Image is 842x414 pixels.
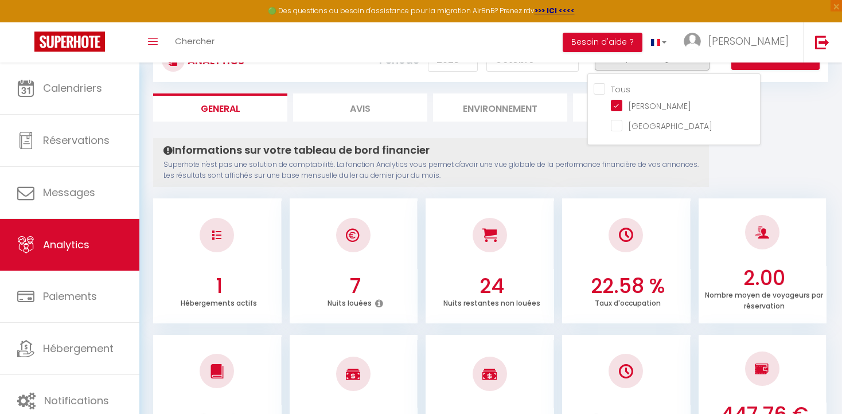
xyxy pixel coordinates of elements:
[619,364,633,378] img: NO IMAGE
[43,185,95,200] span: Messages
[755,362,769,376] img: NO IMAGE
[705,288,823,311] p: Nombre moyen de voyageurs par réservation
[175,35,215,47] span: Chercher
[153,93,287,122] li: General
[43,341,114,356] span: Hébergement
[44,393,109,408] span: Notifications
[212,231,221,240] img: NO IMAGE
[296,274,415,298] h3: 7
[43,81,102,95] span: Calendriers
[43,237,89,252] span: Analytics
[159,274,278,298] h3: 1
[181,296,257,308] p: Hébergements actifs
[43,289,97,303] span: Paiements
[163,144,699,157] h4: Informations sur votre tableau de bord financier
[563,33,642,52] button: Besoin d'aide ?
[432,274,551,298] h3: 24
[684,33,701,50] img: ...
[433,93,567,122] li: Environnement
[705,266,824,290] h3: 2.00
[163,159,699,181] p: Superhote n'est pas une solution de comptabilité. La fonction Analytics vous permet d'avoir une v...
[34,32,105,52] img: Super Booking
[815,35,829,49] img: logout
[573,93,707,122] li: Marché
[708,34,789,48] span: [PERSON_NAME]
[43,133,110,147] span: Réservations
[568,274,687,298] h3: 22.58 %
[328,296,372,308] p: Nuits louées
[675,22,803,63] a: ... [PERSON_NAME]
[293,93,427,122] li: Avis
[443,296,540,308] p: Nuits restantes non louées
[595,296,661,308] p: Taux d'occupation
[535,6,575,15] a: >>> ICI <<<<
[166,22,223,63] a: Chercher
